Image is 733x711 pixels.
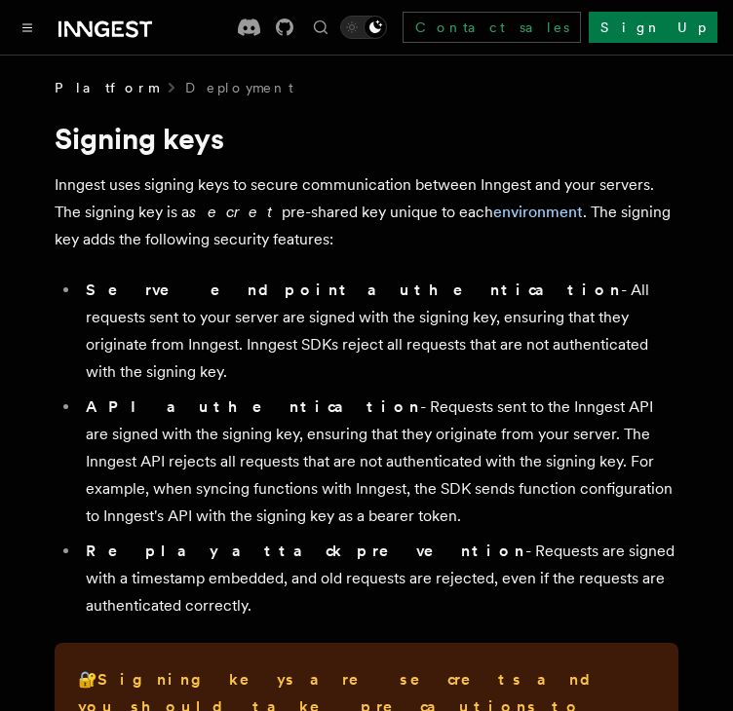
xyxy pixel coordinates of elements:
li: - All requests sent to your server are signed with the signing key, ensuring that they originate ... [80,277,678,386]
h1: Signing keys [55,121,678,156]
button: Find something... [309,16,332,39]
a: Sign Up [589,12,717,43]
em: secret [189,203,282,221]
strong: Replay attack prevention [86,542,525,560]
li: - Requests are signed with a timestamp embedded, and old requests are rejected, even if the reque... [80,538,678,619]
li: - Requests sent to the Inngest API are signed with the signing key, ensuring that they originate ... [80,393,678,530]
p: Inngest uses signing keys to secure communication between Inngest and your servers. The signing k... [55,171,678,253]
a: Deployment [185,78,293,97]
strong: API authentication [86,397,420,416]
button: Toggle dark mode [340,16,387,39]
strong: Serve endpoint authentication [86,281,621,299]
button: Toggle navigation [16,16,39,39]
a: environment [493,203,583,221]
a: Contact sales [403,12,581,43]
span: Platform [55,78,158,97]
